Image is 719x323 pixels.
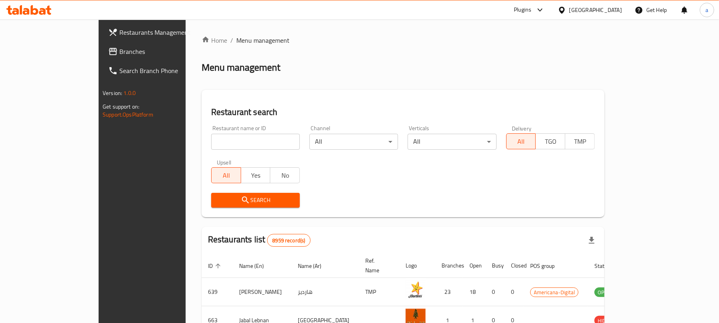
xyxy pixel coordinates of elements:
span: Get support on: [103,101,139,112]
div: All [309,134,398,150]
th: Closed [505,254,524,278]
span: TGO [539,136,562,147]
a: Search Branch Phone [102,61,219,80]
span: Search [218,195,293,205]
th: Logo [399,254,435,278]
span: Branches [119,47,212,56]
h2: Restaurants list [208,234,311,247]
button: TGO [535,133,565,149]
h2: Menu management [202,61,280,74]
span: All [215,170,238,181]
span: Status [594,261,620,271]
td: 23 [435,278,463,306]
span: OPEN [594,288,614,297]
span: ID [208,261,223,271]
li: / [230,36,233,45]
td: هارديز [291,278,359,306]
td: 0 [505,278,524,306]
span: TMP [568,136,592,147]
span: All [510,136,533,147]
div: OPEN [594,287,614,297]
button: TMP [565,133,595,149]
span: No [273,170,297,181]
input: Search for restaurant name or ID.. [211,134,300,150]
td: 18 [463,278,485,306]
span: a [705,6,708,14]
td: TMP [359,278,399,306]
th: Busy [485,254,505,278]
label: Upsell [217,159,232,165]
span: Americana-Digital [531,288,578,297]
div: Total records count [267,234,310,247]
a: Branches [102,42,219,61]
div: [GEOGRAPHIC_DATA] [569,6,622,14]
span: Yes [244,170,267,181]
th: Open [463,254,485,278]
td: 0 [485,278,505,306]
span: 1.0.0 [123,88,136,98]
span: Ref. Name [365,256,390,275]
div: All [408,134,496,150]
button: No [270,167,300,183]
th: Branches [435,254,463,278]
span: 8959 record(s) [267,237,310,244]
td: [PERSON_NAME] [233,278,291,306]
span: Version: [103,88,122,98]
span: Restaurants Management [119,28,212,37]
a: Restaurants Management [102,23,219,42]
button: Search [211,193,300,208]
h2: Restaurant search [211,106,595,118]
button: All [211,167,241,183]
div: Plugins [514,5,531,15]
button: All [506,133,536,149]
span: POS group [530,261,565,271]
span: Name (En) [239,261,274,271]
span: Menu management [236,36,289,45]
span: Name (Ar) [298,261,332,271]
a: Support.OpsPlatform [103,109,153,120]
button: Yes [241,167,271,183]
nav: breadcrumb [202,36,604,45]
img: Hardee's [406,280,426,300]
div: Export file [582,231,601,250]
label: Delivery [512,125,532,131]
span: Search Branch Phone [119,66,212,75]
